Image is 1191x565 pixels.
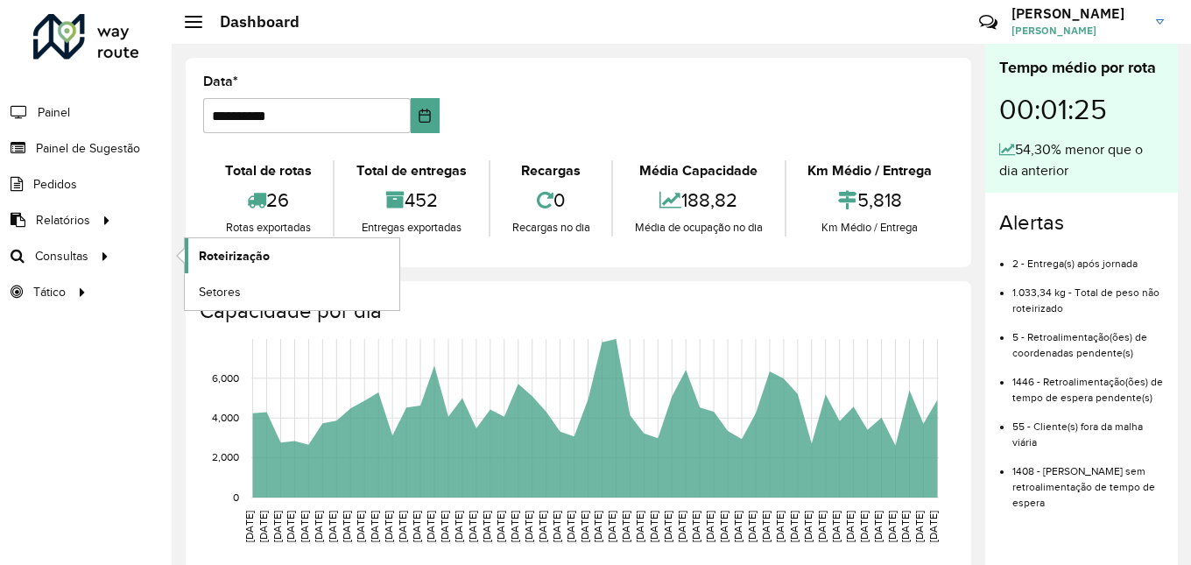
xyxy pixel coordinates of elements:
text: [DATE] [802,511,814,542]
div: Km Médio / Entrega [791,160,949,181]
text: [DATE] [523,511,534,542]
text: [DATE] [439,511,450,542]
div: Tempo médio por rota [999,56,1164,80]
h3: [PERSON_NAME] [1011,5,1143,22]
text: [DATE] [397,511,408,542]
text: [DATE] [872,511,884,542]
h4: Capacidade por dia [200,299,954,324]
text: [DATE] [453,511,464,542]
text: [DATE] [313,511,324,542]
div: Média Capacidade [617,160,779,181]
text: [DATE] [788,511,800,542]
li: 1408 - [PERSON_NAME] sem retroalimentação de tempo de espera [1012,450,1164,511]
a: Roteirização [185,238,399,273]
text: [DATE] [746,511,758,542]
li: 1.033,34 kg - Total de peso não roteirizado [1012,272,1164,316]
text: [DATE] [411,511,422,542]
div: Km Médio / Entrega [791,219,949,237]
text: [DATE] [425,511,436,542]
text: [DATE] [285,511,296,542]
text: [DATE] [537,511,548,542]
div: 5,818 [791,181,949,219]
text: 0 [233,491,239,503]
text: [DATE] [844,511,856,542]
text: [DATE] [467,511,478,542]
div: Rotas exportadas [208,219,328,237]
text: [DATE] [257,511,269,542]
text: [DATE] [299,511,310,542]
text: [DATE] [634,511,645,542]
span: [PERSON_NAME] [1011,23,1143,39]
label: Data [203,71,238,92]
text: 2,000 [212,452,239,463]
div: 0 [495,181,607,219]
div: Total de entregas [339,160,483,181]
li: 55 - Cliente(s) fora da malha viária [1012,406,1164,450]
text: [DATE] [565,511,576,542]
div: 188,82 [617,181,779,219]
text: [DATE] [355,511,366,542]
text: [DATE] [662,511,673,542]
span: Consultas [35,247,88,265]
text: [DATE] [551,511,562,542]
text: [DATE] [606,511,617,542]
li: 1446 - Retroalimentação(ões) de tempo de espera pendente(s) [1012,361,1164,406]
text: [DATE] [592,511,603,542]
div: Entregas exportadas [339,219,483,237]
div: 54,30% menor que o dia anterior [999,139,1164,181]
text: [DATE] [760,511,772,542]
li: 2 - Entrega(s) após jornada [1012,243,1164,272]
span: Roteirização [199,247,270,265]
text: [DATE] [327,511,338,542]
text: [DATE] [690,511,701,542]
div: 452 [339,181,483,219]
text: [DATE] [899,511,911,542]
h2: Dashboard [202,12,300,32]
text: [DATE] [369,511,380,542]
a: Contato Rápido [969,4,1007,41]
span: Tático [33,283,66,301]
text: [DATE] [271,511,283,542]
span: Painel de Sugestão [36,139,140,158]
div: 26 [208,181,328,219]
div: Recargas no dia [495,219,607,237]
text: [DATE] [830,511,842,542]
text: [DATE] [732,511,743,542]
text: 4,000 [212,412,239,423]
text: [DATE] [579,511,590,542]
div: Recargas [495,160,607,181]
text: [DATE] [718,511,729,542]
span: Painel [38,103,70,122]
text: [DATE] [676,511,687,542]
text: [DATE] [341,511,352,542]
div: Média de ocupação no dia [617,219,779,237]
span: Pedidos [33,175,77,194]
text: [DATE] [481,511,492,542]
div: Total de rotas [208,160,328,181]
div: 00:01:25 [999,80,1164,139]
h4: Alertas [999,210,1164,236]
span: Setores [199,283,241,301]
a: Setores [185,274,399,309]
text: [DATE] [913,511,925,542]
text: [DATE] [383,511,394,542]
text: [DATE] [927,511,939,542]
span: Relatórios [36,211,90,230]
text: [DATE] [704,511,715,542]
button: Choose Date [411,98,440,133]
text: [DATE] [886,511,898,542]
text: 6,000 [212,372,239,384]
text: [DATE] [620,511,631,542]
text: [DATE] [243,511,255,542]
text: [DATE] [774,511,786,542]
text: [DATE] [648,511,659,542]
text: [DATE] [495,511,506,542]
li: 5 - Retroalimentação(ões) de coordenadas pendente(s) [1012,316,1164,361]
text: [DATE] [509,511,520,542]
text: [DATE] [858,511,870,542]
text: [DATE] [816,511,828,542]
